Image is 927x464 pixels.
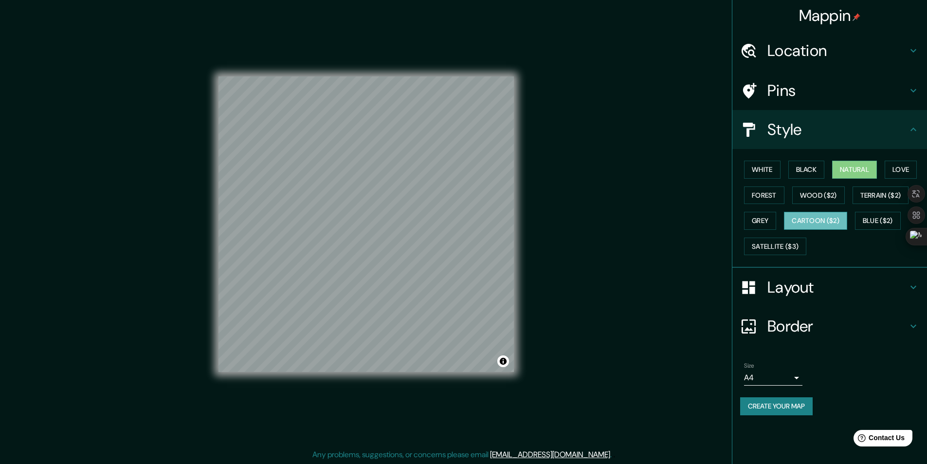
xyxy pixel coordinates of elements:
[732,307,927,346] div: Border
[853,13,860,21] img: pin-icon.png
[767,41,908,60] h4: Location
[490,449,610,460] a: [EMAIL_ADDRESS][DOMAIN_NAME]
[312,449,612,461] p: Any problems, suggestions, or concerns please email .
[218,76,514,372] canvas: Map
[855,212,901,230] button: Blue ($2)
[732,71,927,110] div: Pins
[613,449,615,461] div: .
[744,212,776,230] button: Grey
[612,449,613,461] div: .
[767,316,908,336] h4: Border
[744,238,806,256] button: Satellite ($3)
[832,161,877,179] button: Natural
[840,426,916,453] iframe: Help widget launcher
[885,161,917,179] button: Love
[792,186,845,204] button: Wood ($2)
[767,81,908,100] h4: Pins
[784,212,847,230] button: Cartoon ($2)
[744,186,784,204] button: Forest
[744,362,754,370] label: Size
[853,186,909,204] button: Terrain ($2)
[732,268,927,307] div: Layout
[767,278,908,297] h4: Layout
[788,161,825,179] button: Black
[732,31,927,70] div: Location
[732,110,927,149] div: Style
[740,397,813,415] button: Create your map
[497,355,509,367] button: Toggle attribution
[767,120,908,139] h4: Style
[799,6,861,25] h4: Mappin
[744,161,781,179] button: White
[744,370,802,386] div: A4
